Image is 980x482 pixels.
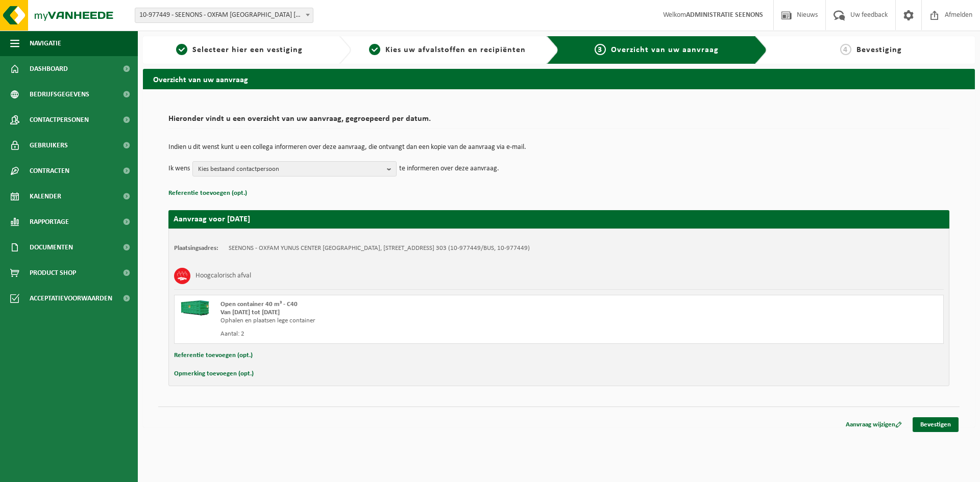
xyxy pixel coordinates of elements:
[195,268,251,284] h3: Hoogcalorisch afval
[840,44,851,55] span: 4
[30,107,89,133] span: Contactpersonen
[356,44,539,56] a: 2Kies uw afvalstoffen en recipiënten
[30,260,76,286] span: Product Shop
[148,44,331,56] a: 1Selecteer hier een vestiging
[30,82,89,107] span: Bedrijfsgegevens
[385,46,526,54] span: Kies uw afvalstoffen en recipiënten
[192,161,397,176] button: Kies bestaand contactpersoon
[30,184,61,209] span: Kalender
[30,133,68,158] span: Gebruikers
[198,162,383,177] span: Kies bestaand contactpersoon
[220,309,280,316] strong: Van [DATE] tot [DATE]
[30,31,61,56] span: Navigatie
[168,115,949,129] h2: Hieronder vindt u een overzicht van uw aanvraag, gegroepeerd per datum.
[174,215,250,223] strong: Aanvraag voor [DATE]
[135,8,313,23] span: 10-977449 - SEENONS - OXFAM YUNUS CENTER HAREN - HAREN
[168,161,190,176] p: Ik wens
[174,349,253,362] button: Referentie toevoegen (opt.)
[30,56,68,82] span: Dashboard
[856,46,902,54] span: Bevestiging
[174,367,254,380] button: Opmerking toevoegen (opt.)
[686,11,763,19] strong: ADMINISTRATIE SEENONS
[220,317,600,325] div: Ophalen en plaatsen lege container
[30,235,73,260] span: Documenten
[180,300,210,316] img: HK-XC-40-GN-00.png
[220,330,600,338] div: Aantal: 2
[174,245,218,251] strong: Plaatsingsadres:
[192,46,303,54] span: Selecteer hier een vestiging
[595,44,606,55] span: 3
[913,417,959,432] a: Bevestigen
[30,209,69,235] span: Rapportage
[143,69,975,89] h2: Overzicht van uw aanvraag
[30,158,69,184] span: Contracten
[220,301,298,308] span: Open container 40 m³ - C40
[168,187,247,200] button: Referentie toevoegen (opt.)
[168,144,949,151] p: Indien u dit wenst kunt u een collega informeren over deze aanvraag, die ontvangt dan een kopie v...
[611,46,719,54] span: Overzicht van uw aanvraag
[399,161,499,176] p: te informeren over deze aanvraag.
[838,417,910,432] a: Aanvraag wijzigen
[135,8,313,22] span: 10-977449 - SEENONS - OXFAM YUNUS CENTER HAREN - HAREN
[30,286,112,311] span: Acceptatievoorwaarden
[369,44,380,55] span: 2
[229,244,530,252] td: SEENONS - OXFAM YUNUS CENTER [GEOGRAPHIC_DATA], [STREET_ADDRESS] 303 (10-977449/BUS, 10-977449)
[176,44,187,55] span: 1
